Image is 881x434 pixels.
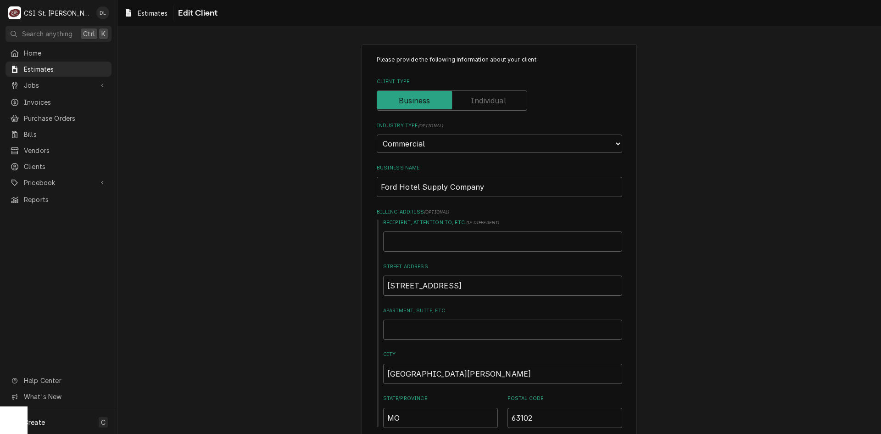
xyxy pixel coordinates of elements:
span: ( optional ) [424,209,450,214]
span: What's New [24,392,106,401]
span: Help Center [24,376,106,385]
a: Vendors [6,143,112,158]
span: Create [24,418,45,426]
div: CSI St. Louis's Avatar [8,6,21,19]
a: Go to Help Center [6,373,112,388]
div: DL [96,6,109,19]
div: State/Province [383,395,498,428]
span: Jobs [24,80,93,90]
a: Bills [6,127,112,142]
span: C [101,417,106,427]
div: Billing Address [377,209,622,428]
div: Recipient, Attention To, etc. [383,219,622,252]
a: Purchase Orders [6,111,112,126]
div: Street Address [383,263,622,296]
div: Client Type [377,78,622,111]
div: Apartment, Suite, etc. [383,307,622,340]
span: ( optional ) [418,123,444,128]
span: Reports [24,195,107,204]
button: Search anythingCtrlK [6,26,112,42]
span: Edit Client [175,7,217,19]
div: City [383,351,622,383]
span: Ctrl [83,29,95,39]
a: Invoices [6,95,112,110]
span: K [101,29,106,39]
a: Reports [6,192,112,207]
a: Go to Pricebook [6,175,112,190]
a: Home [6,45,112,61]
label: Postal Code [507,395,622,402]
label: Billing Address [377,209,622,216]
label: Client Type [377,78,622,85]
a: Estimates [6,62,112,77]
span: Invoices [24,97,107,107]
span: Search anything [22,29,72,39]
a: Clients [6,159,112,174]
span: Estimates [24,64,107,74]
div: Postal Code [507,395,622,428]
span: Bills [24,130,107,139]
div: C [8,6,21,19]
label: Recipient, Attention To, etc. [383,219,622,226]
p: Please provide the following information about your client: [377,56,622,64]
label: Apartment, Suite, etc. [383,307,622,315]
label: Business Name [377,164,622,172]
span: Vendors [24,146,107,155]
label: Industry Type [377,122,622,130]
a: Go to Jobs [6,78,112,93]
label: State/Province [383,395,498,402]
div: David Lindsey's Avatar [96,6,109,19]
label: City [383,351,622,358]
div: CSI St. [PERSON_NAME] [24,8,91,18]
span: ( if different ) [466,220,499,225]
span: Clients [24,162,107,171]
a: Estimates [120,6,171,21]
div: Business Name [377,164,622,197]
a: Go to What's New [6,389,112,404]
label: Street Address [383,263,622,271]
span: Home [24,48,107,58]
div: Industry Type [377,122,622,153]
span: Pricebook [24,178,93,187]
span: Estimates [138,8,167,18]
span: Purchase Orders [24,113,107,123]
